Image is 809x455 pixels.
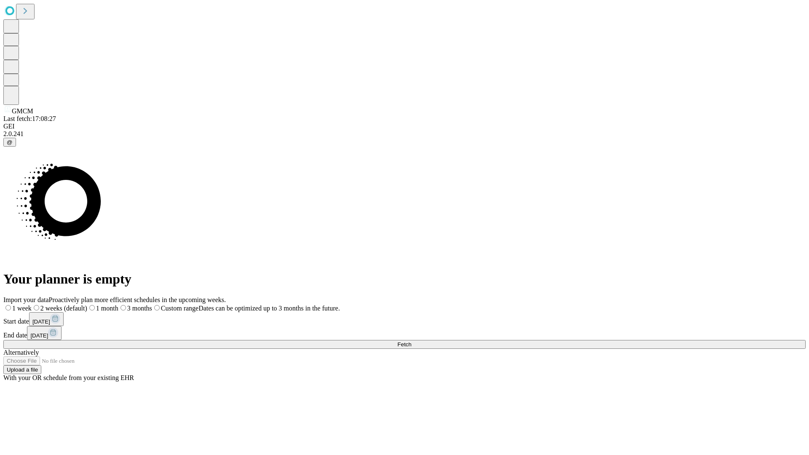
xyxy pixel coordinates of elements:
[5,305,11,310] input: 1 week
[3,296,49,303] span: Import your data
[29,312,64,326] button: [DATE]
[32,318,50,325] span: [DATE]
[3,374,134,381] span: With your OR schedule from your existing EHR
[154,305,160,310] input: Custom rangeDates can be optimized up to 3 months in the future.
[198,305,340,312] span: Dates can be optimized up to 3 months in the future.
[30,332,48,339] span: [DATE]
[3,271,806,287] h1: Your planner is empty
[89,305,95,310] input: 1 month
[3,349,39,356] span: Alternatively
[121,305,126,310] input: 3 months
[3,115,56,122] span: Last fetch: 17:08:27
[12,107,33,115] span: GMCM
[3,340,806,349] button: Fetch
[397,341,411,348] span: Fetch
[3,365,41,374] button: Upload a file
[3,326,806,340] div: End date
[3,312,806,326] div: Start date
[40,305,87,312] span: 2 weeks (default)
[3,123,806,130] div: GEI
[34,305,39,310] input: 2 weeks (default)
[12,305,32,312] span: 1 week
[3,138,16,147] button: @
[127,305,152,312] span: 3 months
[3,130,806,138] div: 2.0.241
[161,305,198,312] span: Custom range
[49,296,226,303] span: Proactively plan more efficient schedules in the upcoming weeks.
[7,139,13,145] span: @
[96,305,118,312] span: 1 month
[27,326,62,340] button: [DATE]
